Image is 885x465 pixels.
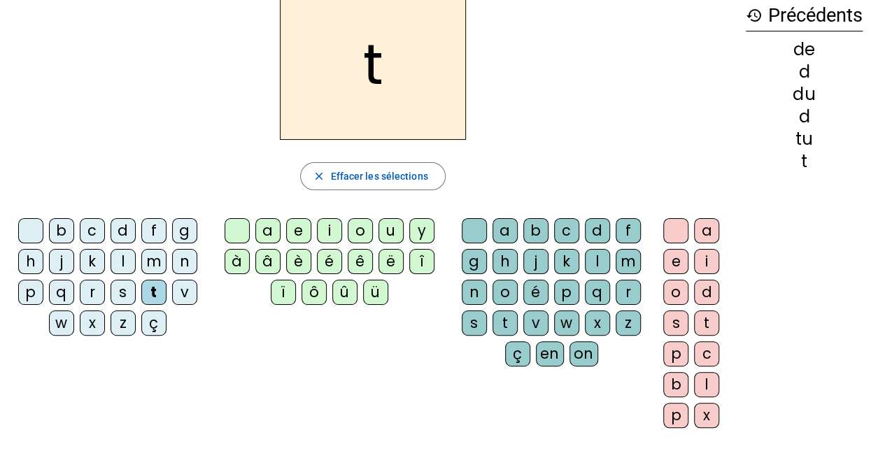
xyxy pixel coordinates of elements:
[49,218,74,243] div: b
[330,168,427,185] span: Effacer les sélections
[746,7,763,24] mat-icon: history
[111,249,136,274] div: l
[18,249,43,274] div: h
[80,218,105,243] div: c
[585,218,610,243] div: d
[694,310,719,336] div: t
[141,280,167,305] div: t
[49,310,74,336] div: w
[141,249,167,274] div: m
[746,86,863,103] div: du
[536,341,564,366] div: en
[80,249,105,274] div: k
[111,310,136,336] div: z
[585,249,610,274] div: l
[694,341,719,366] div: c
[80,280,105,305] div: r
[49,249,74,274] div: j
[286,218,311,243] div: e
[554,249,579,274] div: k
[554,280,579,305] div: p
[141,218,167,243] div: f
[312,170,325,183] mat-icon: close
[569,341,598,366] div: on
[694,218,719,243] div: a
[694,280,719,305] div: d
[663,372,688,397] div: b
[585,310,610,336] div: x
[694,372,719,397] div: l
[746,64,863,80] div: d
[505,341,530,366] div: ç
[172,249,197,274] div: n
[523,280,548,305] div: é
[493,218,518,243] div: a
[616,249,641,274] div: m
[616,218,641,243] div: f
[663,341,688,366] div: p
[317,218,342,243] div: i
[746,108,863,125] div: d
[111,280,136,305] div: s
[302,280,327,305] div: ô
[141,310,167,336] div: ç
[462,249,487,274] div: g
[523,249,548,274] div: j
[663,310,688,336] div: s
[378,249,404,274] div: ë
[378,218,404,243] div: u
[616,280,641,305] div: r
[348,249,373,274] div: ê
[409,218,434,243] div: y
[746,41,863,58] div: de
[663,280,688,305] div: o
[18,280,43,305] div: p
[363,280,388,305] div: ü
[493,310,518,336] div: t
[694,403,719,428] div: x
[255,249,281,274] div: â
[49,280,74,305] div: q
[225,249,250,274] div: à
[300,162,445,190] button: Effacer les sélections
[172,218,197,243] div: g
[523,218,548,243] div: b
[746,153,863,170] div: t
[172,280,197,305] div: v
[585,280,610,305] div: q
[286,249,311,274] div: è
[462,310,487,336] div: s
[616,310,641,336] div: z
[111,218,136,243] div: d
[255,218,281,243] div: a
[663,403,688,428] div: p
[332,280,357,305] div: û
[493,249,518,274] div: h
[554,310,579,336] div: w
[493,280,518,305] div: o
[523,310,548,336] div: v
[746,131,863,148] div: tu
[80,310,105,336] div: x
[663,249,688,274] div: e
[462,280,487,305] div: n
[271,280,296,305] div: ï
[694,249,719,274] div: i
[554,218,579,243] div: c
[317,249,342,274] div: é
[348,218,373,243] div: o
[409,249,434,274] div: î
